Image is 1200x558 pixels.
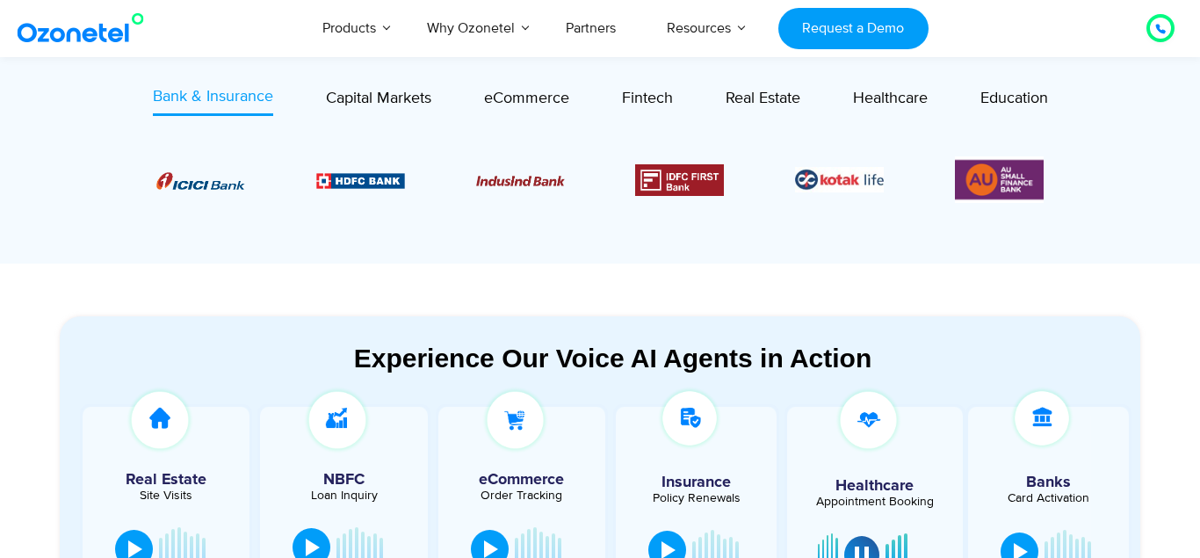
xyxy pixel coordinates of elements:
[91,472,241,488] h5: Real Estate
[269,489,418,502] div: Loan Inquiry
[955,156,1044,203] img: Picture13.png
[977,475,1120,490] h5: Banks
[980,85,1048,116] a: Education
[91,489,241,502] div: Site Visits
[778,8,929,49] a: Request a Demo
[326,89,431,108] span: Capital Markets
[476,176,565,186] img: Picture10.png
[795,167,884,192] img: Picture26.jpg
[153,85,273,116] a: Bank & Insurance
[484,85,569,116] a: eCommerce
[622,85,673,116] a: Fintech
[635,164,724,196] img: Picture12.png
[980,89,1048,108] span: Education
[447,472,596,488] h5: eCommerce
[853,89,928,108] span: Healthcare
[447,489,596,502] div: Order Tracking
[484,89,569,108] span: eCommerce
[800,478,949,494] h5: Healthcare
[977,492,1120,504] div: Card Activation
[625,475,768,490] h5: Insurance
[795,167,884,192] div: 5 / 6
[635,164,724,196] div: 4 / 6
[955,156,1044,203] div: 6 / 6
[153,87,273,106] span: Bank & Insurance
[326,85,431,116] a: Capital Markets
[156,156,1044,203] div: Image Carousel
[156,172,245,190] img: Picture8.png
[622,89,673,108] span: Fintech
[853,85,928,116] a: Healthcare
[726,89,800,108] span: Real Estate
[476,170,565,191] div: 3 / 6
[726,85,800,116] a: Real Estate
[269,472,418,488] h5: NBFC
[77,343,1148,373] div: Experience Our Voice AI Agents in Action
[625,492,768,504] div: Policy Renewals
[316,170,405,191] div: 2 / 6
[156,170,245,191] div: 1 / 6
[800,496,949,508] div: Appointment Booking
[316,173,405,188] img: Picture9.png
